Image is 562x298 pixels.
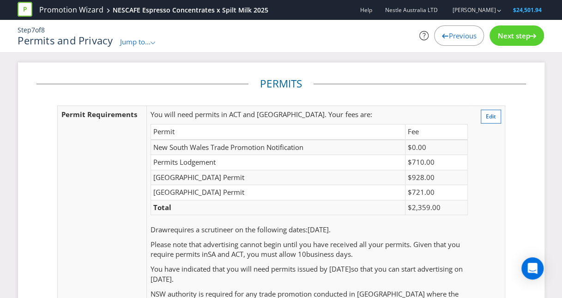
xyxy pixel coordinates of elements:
[350,264,462,273] span: so that you can start advertising on
[168,225,308,234] span: requires a scrutineer on the following dates:
[208,249,243,259] span: SA and ACT
[151,185,405,200] td: [GEOGRAPHIC_DATA] Permit
[448,31,476,40] span: Previous
[243,249,296,259] span: , you must allow
[151,274,172,284] span: [DATE]
[486,112,496,120] span: Edit
[151,264,327,273] span: You have indicated that you will need permits issued by
[18,25,31,34] span: Step
[306,249,347,259] span: business day
[513,6,541,14] span: $24,501.94
[405,200,467,215] td: $2,359.00
[41,25,45,34] span: 8
[151,225,168,234] span: Draw
[151,170,405,185] td: [GEOGRAPHIC_DATA] Permit
[329,264,350,273] span: [DATE]
[497,31,530,40] span: Next step
[195,110,325,119] span: permits in ACT and [GEOGRAPHIC_DATA]
[385,6,437,14] span: Nestle Australia LTD
[18,35,113,46] h1: Permits and Privacy
[153,203,171,212] strong: Total
[151,240,459,259] span: Please note that advertising cannot begin until you have received all your permits. Given that yo...
[405,124,467,140] td: Fee
[39,5,103,15] a: Promotion Wizard
[347,249,350,259] span: s
[151,110,193,119] span: You will need
[481,110,501,124] button: Edit
[113,6,268,15] div: NESCAFE Espresso Concentrates x Spilt Milk 2025
[405,170,467,185] td: $928.00
[298,249,306,259] span: 10
[120,37,151,46] span: Jump to...
[35,25,41,34] span: of
[151,140,405,155] td: New South Wales Trade Promotion Notification
[360,6,372,14] a: Help
[308,225,329,234] span: [DATE]
[405,140,467,155] td: $0.00
[172,274,174,284] span: .
[248,76,314,91] legend: Permits
[31,25,35,34] span: 7
[443,6,496,14] a: [PERSON_NAME]
[405,155,467,170] td: $710.00
[350,249,352,259] span: .
[521,257,544,279] div: Open Intercom Messenger
[325,110,372,119] span: . Your fees are:
[329,225,331,234] span: .
[151,155,405,170] td: Permits Lodgement
[151,124,405,140] td: Permit
[405,185,467,200] td: $721.00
